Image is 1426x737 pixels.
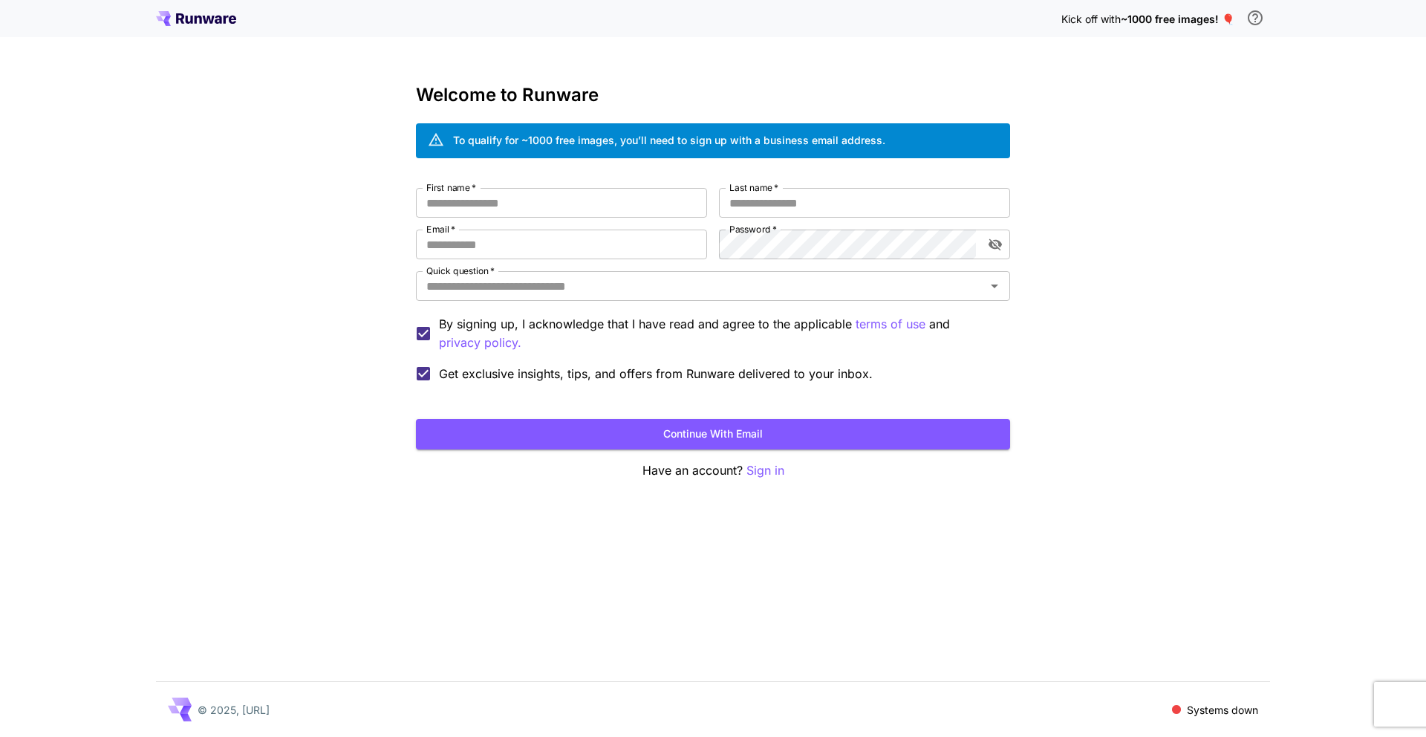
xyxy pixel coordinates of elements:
p: terms of use [856,315,925,334]
label: Quick question [426,264,495,277]
div: To qualify for ~1000 free images, you’ll need to sign up with a business email address. [453,132,885,148]
p: By signing up, I acknowledge that I have read and agree to the applicable and [439,315,998,352]
button: Sign in [746,461,784,480]
label: Email [426,223,455,236]
h3: Welcome to Runware [416,85,1010,105]
p: privacy policy. [439,334,521,352]
span: Get exclusive insights, tips, and offers from Runware delivered to your inbox. [439,365,873,383]
p: © 2025, [URL] [198,702,270,718]
button: In order to qualify for free credit, you need to sign up with a business email address and click ... [1240,3,1270,33]
label: Last name [729,181,778,194]
button: toggle password visibility [982,231,1009,258]
label: Password [729,223,777,236]
button: By signing up, I acknowledge that I have read and agree to the applicable and privacy policy. [856,315,925,334]
label: First name [426,181,476,194]
p: Systems down [1187,702,1258,718]
p: Have an account? [416,461,1010,480]
button: By signing up, I acknowledge that I have read and agree to the applicable terms of use and [439,334,521,352]
span: Kick off with [1061,13,1121,25]
button: Continue with email [416,419,1010,449]
button: Open [984,276,1005,296]
span: ~1000 free images! 🎈 [1121,13,1234,25]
